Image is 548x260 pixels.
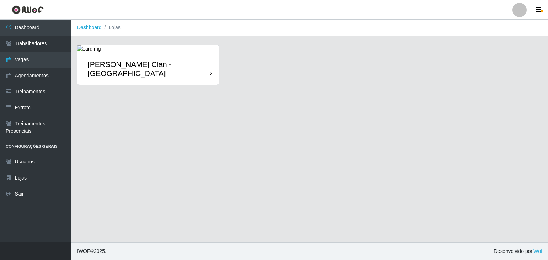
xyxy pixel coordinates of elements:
img: CoreUI Logo [12,5,44,14]
span: Desenvolvido por [494,248,542,255]
span: © 2025 . [77,248,106,255]
a: Dashboard [77,25,102,30]
img: cardImg [77,45,101,53]
span: IWOF [77,248,90,254]
a: [PERSON_NAME] Clan - [GEOGRAPHIC_DATA] [77,45,219,85]
div: [PERSON_NAME] Clan - [GEOGRAPHIC_DATA] [88,60,210,78]
a: iWof [532,248,542,254]
li: Lojas [102,24,121,31]
nav: breadcrumb [71,20,548,36]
